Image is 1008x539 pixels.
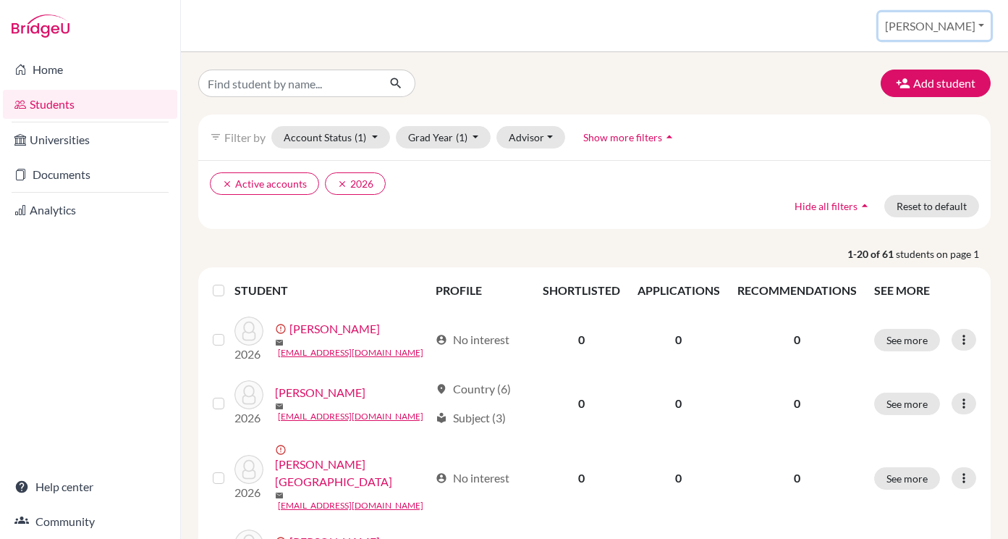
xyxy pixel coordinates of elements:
td: 0 [534,372,629,435]
img: Akulych, Kira [234,380,263,409]
a: Documents [3,160,177,189]
span: (1) [456,131,467,143]
span: error_outline [275,323,289,335]
button: Advisor [496,126,565,149]
p: 0 [737,331,857,348]
span: local_library [436,412,447,424]
a: [PERSON_NAME] [275,384,365,401]
th: RECOMMENDATIONS [729,273,865,308]
td: 0 [534,435,629,521]
i: arrow_drop_up [857,199,872,213]
i: clear [222,179,232,189]
button: clear2026 [325,172,386,195]
td: 0 [629,435,729,521]
button: [PERSON_NAME] [878,12,991,40]
img: Andonova, Maraia [234,455,263,484]
span: mail [275,402,284,411]
i: filter_list [210,131,221,143]
button: Hide all filtersarrow_drop_up [782,195,884,217]
span: Hide all filters [795,200,857,212]
div: Country (6) [436,380,511,398]
a: Help center [3,472,177,501]
a: Students [3,90,177,119]
div: Subject (3) [436,409,506,427]
i: arrow_drop_up [662,130,677,144]
span: error_outline [275,444,289,456]
a: [EMAIL_ADDRESS][DOMAIN_NAME] [278,499,423,512]
td: 0 [629,308,729,372]
i: clear [337,179,347,189]
p: 2026 [234,409,263,427]
input: Find student by name... [198,70,378,97]
button: Show more filtersarrow_drop_up [571,126,689,149]
th: SHORTLISTED [534,273,629,308]
img: Abadjiev, Stefan [234,317,263,346]
th: SEE MORE [865,273,985,308]
th: STUDENT [234,273,428,308]
a: [EMAIL_ADDRESS][DOMAIN_NAME] [278,346,423,359]
td: 0 [629,372,729,435]
a: [PERSON_NAME][GEOGRAPHIC_DATA] [275,456,430,490]
strong: 1-20 of 61 [847,246,896,262]
p: 0 [737,469,857,487]
button: clearActive accounts [210,172,319,195]
button: See more [874,467,940,490]
button: Add student [881,70,991,97]
a: [EMAIL_ADDRESS][DOMAIN_NAME] [278,410,423,423]
a: Home [3,55,177,84]
button: See more [874,393,940,415]
span: Filter by [224,130,266,144]
div: No interest [436,469,509,487]
a: [PERSON_NAME] [289,320,380,338]
p: 2026 [234,484,263,501]
a: Universities [3,125,177,154]
span: Show more filters [583,131,662,143]
button: Reset to default [884,195,979,217]
span: mail [275,338,284,347]
span: account_circle [436,472,447,484]
a: Community [3,507,177,536]
button: Grad Year(1) [396,126,491,149]
td: 0 [534,308,629,372]
p: 0 [737,395,857,412]
span: mail [275,491,284,500]
span: students on page 1 [896,246,991,262]
p: 2026 [234,346,263,363]
a: Analytics [3,196,177,225]
button: See more [874,329,940,351]
span: account_circle [436,334,447,346]
th: APPLICATIONS [629,273,729,308]
th: PROFILE [427,273,533,308]
img: Bridge-U [12,14,69,38]
span: location_on [436,383,447,395]
span: (1) [355,131,366,143]
button: Account Status(1) [271,126,390,149]
div: No interest [436,331,509,348]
